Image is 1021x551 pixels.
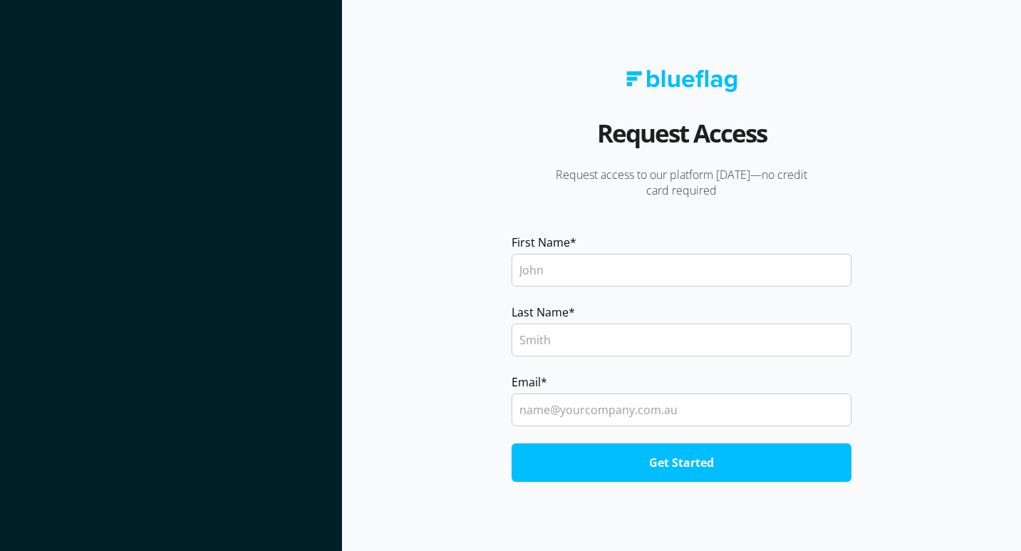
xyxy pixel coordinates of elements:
[512,254,851,287] input: John
[512,443,851,482] input: Get Started
[512,393,851,426] input: name@yourcompany.com.au
[597,113,767,167] h2: Request Access
[626,70,737,92] img: Blue Flag logo
[512,324,851,356] input: Smith
[512,374,541,391] span: Email
[512,304,569,321] span: Last Name
[512,167,851,198] p: Request access to our platform [DATE]—no credit card required
[512,234,570,251] span: First Name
